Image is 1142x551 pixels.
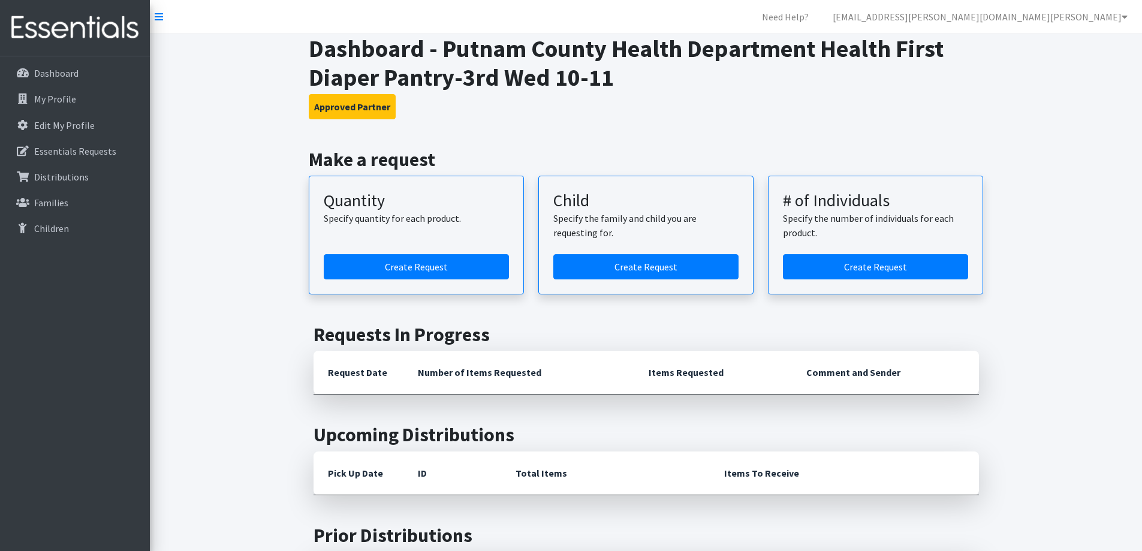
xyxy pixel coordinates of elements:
th: ID [403,451,501,495]
h2: Prior Distributions [314,524,979,547]
h3: Child [553,191,739,211]
p: Families [34,197,68,209]
a: Create a request by number of individuals [783,254,968,279]
h2: Upcoming Distributions [314,423,979,446]
a: Create a request for a child or family [553,254,739,279]
h3: # of Individuals [783,191,968,211]
th: Items Requested [634,351,792,395]
a: My Profile [5,87,145,111]
p: Essentials Requests [34,145,116,157]
h3: Quantity [324,191,509,211]
p: Specify the family and child you are requesting for. [553,211,739,240]
h1: Dashboard - Putnam County Health Department Health First Diaper Pantry-3rd Wed 10-11 [309,34,983,92]
th: Request Date [314,351,403,395]
button: Approved Partner [309,94,396,119]
th: Pick Up Date [314,451,403,495]
p: My Profile [34,93,76,105]
p: Specify the number of individuals for each product. [783,211,968,240]
a: Families [5,191,145,215]
th: Items To Receive [710,451,979,495]
p: Distributions [34,171,89,183]
p: Children [34,222,69,234]
h2: Make a request [309,148,983,171]
h2: Requests In Progress [314,323,979,346]
p: Specify quantity for each product. [324,211,509,225]
a: Essentials Requests [5,139,145,163]
a: Edit My Profile [5,113,145,137]
th: Number of Items Requested [403,351,635,395]
p: Dashboard [34,67,79,79]
th: Total Items [501,451,710,495]
p: Edit My Profile [34,119,95,131]
a: Need Help? [752,5,818,29]
a: Distributions [5,165,145,189]
a: [EMAIL_ADDRESS][PERSON_NAME][DOMAIN_NAME][PERSON_NAME] [823,5,1137,29]
a: Dashboard [5,61,145,85]
th: Comment and Sender [792,351,978,395]
a: Children [5,216,145,240]
img: HumanEssentials [5,8,145,48]
a: Create a request by quantity [324,254,509,279]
